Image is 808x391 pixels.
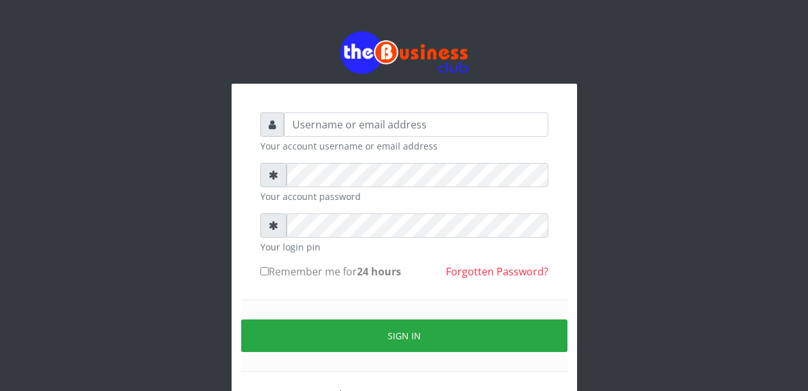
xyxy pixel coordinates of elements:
[260,139,548,153] small: Your account username or email address
[357,264,401,279] b: 24 hours
[260,264,401,279] label: Remember me for
[446,264,548,279] a: Forgotten Password?
[241,319,567,352] button: Sign in
[260,267,269,275] input: Remember me for24 hours
[284,112,548,137] input: Username or email address
[260,240,548,254] small: Your login pin
[260,190,548,203] small: Your account password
